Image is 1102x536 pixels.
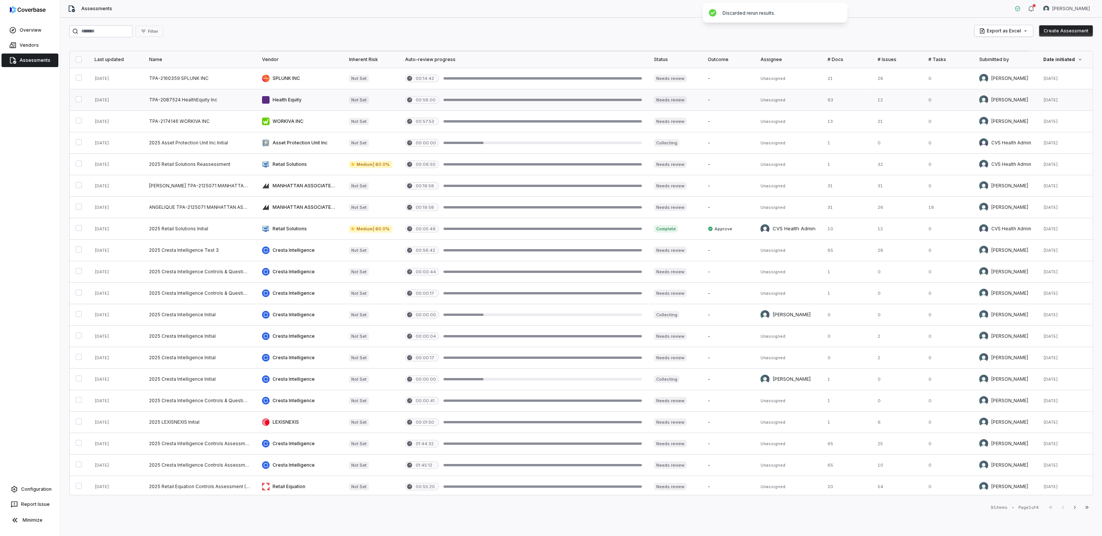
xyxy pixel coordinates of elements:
a: Vendors [2,38,58,52]
button: Robert VanMeeteren avatar[PERSON_NAME] [1039,3,1094,14]
img: Robert VanMeeteren avatar [979,181,988,190]
div: Auto-review progress [405,57,642,63]
img: Robert VanMeeteren avatar [979,418,988,427]
button: Minimize [3,513,57,528]
img: CVS Health Admin avatar [761,224,770,233]
img: logo-D7KZi-bG.svg [10,6,46,14]
div: # Tasks [929,57,967,63]
img: Robert VanMeeteren avatar [979,482,988,491]
td: - [702,347,755,369]
td: - [702,240,755,261]
button: Create Assessment [1039,25,1093,37]
td: - [702,89,755,111]
div: # Issues [878,57,917,63]
img: CVS Health Admin avatar [979,224,988,233]
img: Robert VanMeeteren avatar [979,289,988,298]
img: Robert VanMeeteren avatar [979,95,988,104]
td: - [702,283,755,304]
a: Assessments [2,54,58,67]
a: Overview [2,23,58,37]
img: Robert VanMeeteren avatar [979,461,988,470]
td: - [702,455,755,476]
span: [PERSON_NAME] [1052,6,1090,12]
div: Name [149,57,250,63]
img: Robert VanMeeteren avatar [1043,6,1049,12]
button: Export as Excel [975,25,1033,37]
img: Robert VanMeeteren avatar [979,353,988,362]
button: Filter [136,26,163,37]
span: Discarded rerun results. [722,10,775,16]
div: Inherent Risk [349,57,393,63]
td: - [702,154,755,175]
span: Assessments [81,6,112,12]
td: - [702,476,755,498]
td: - [702,412,755,433]
td: - [702,433,755,455]
img: Robert VanMeeteren avatar [979,332,988,341]
td: - [702,132,755,154]
img: Robert VanMeeteren avatar [979,375,988,384]
td: - [702,197,755,218]
div: Page 1 of 4 [1018,505,1039,510]
span: Filter [148,29,158,34]
img: Robert VanMeeteren avatar [979,246,988,255]
img: Robert VanMeeteren avatar [979,117,988,126]
button: Report Issue [3,498,57,511]
td: - [702,175,755,197]
img: Robert VanMeeteren avatar [979,74,988,83]
td: - [702,68,755,89]
div: Assignee [761,57,815,63]
img: Robert VanMeeteren avatar [979,267,988,276]
div: • [1012,505,1014,510]
td: - [702,369,755,390]
img: Robert VanMeeteren avatar [979,310,988,319]
td: - [702,326,755,347]
td: - [702,261,755,283]
div: Date initiated [1043,57,1087,63]
img: Robert VanMeeteren avatar [761,375,770,384]
div: # Docs [828,57,866,63]
img: Robert VanMeeteren avatar [979,439,988,448]
img: Robert VanMeeteren avatar [979,396,988,405]
a: Configuration [3,482,57,496]
td: - [702,304,755,326]
img: Robert VanMeeteren avatar [979,203,988,212]
td: - [702,111,755,132]
div: Status [654,57,696,63]
img: CVS Health Admin avatar [979,160,988,169]
td: - [702,390,755,412]
img: Robert VanMeeteren avatar [761,310,770,319]
div: 91 items [991,505,1007,510]
div: Outcome [708,57,749,63]
div: Vendor [262,57,337,63]
img: CVS Health Admin avatar [979,138,988,147]
div: Last updated [95,57,137,63]
div: Submitted by [979,57,1031,63]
